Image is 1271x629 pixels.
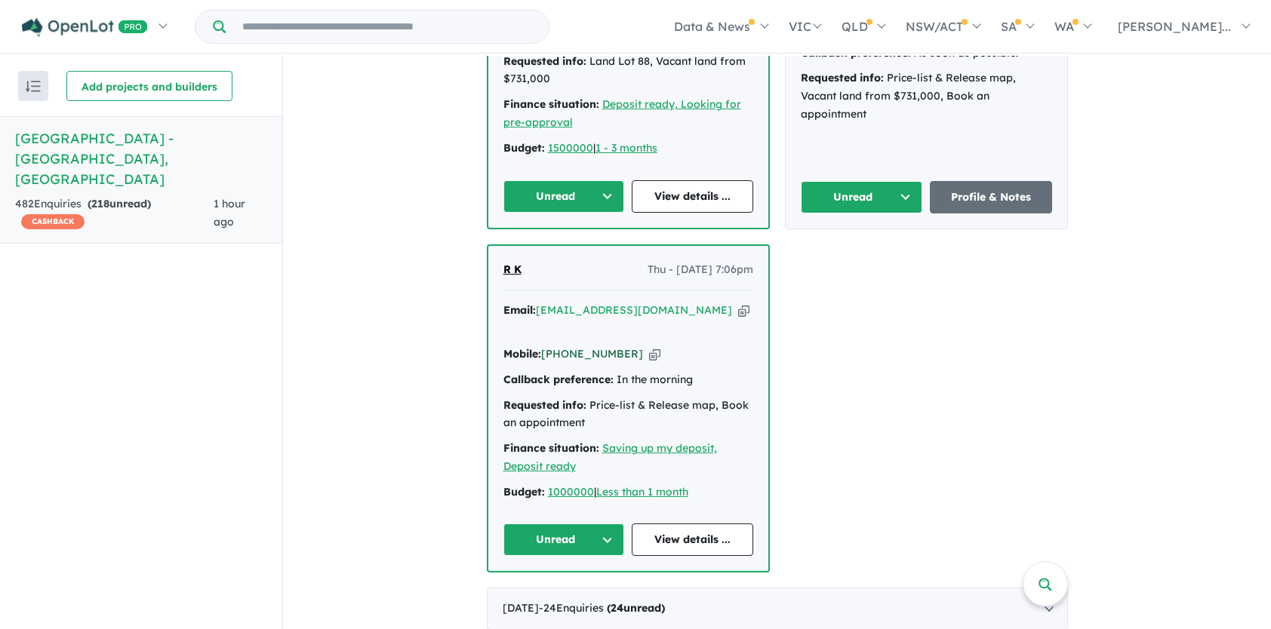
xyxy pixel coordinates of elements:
[595,141,657,155] a: 1 - 3 months
[503,261,522,279] a: R K
[214,197,245,229] span: 1 hour ago
[229,11,546,43] input: Try estate name, suburb, builder or developer
[15,128,267,189] h5: [GEOGRAPHIC_DATA] - [GEOGRAPHIC_DATA] , [GEOGRAPHIC_DATA]
[503,97,741,129] a: Deposit ready, Looking for pre-approval
[91,197,109,210] span: 218
[648,261,753,279] span: Thu - [DATE] 7:06pm
[801,181,923,213] button: Unread
[536,303,732,317] a: [EMAIL_ADDRESS][DOMAIN_NAME]
[503,262,522,276] span: R K
[801,69,1052,123] div: Price-list & Release map, Vacant land from $731,000, Book an appointment
[632,180,753,213] a: View details ...
[548,141,593,155] a: 1500000
[22,18,148,37] img: Openlot PRO Logo White
[26,81,41,92] img: sort.svg
[503,485,545,499] strong: Budget:
[1118,19,1231,34] span: [PERSON_NAME]...
[632,523,753,556] a: View details ...
[503,483,753,502] div: |
[503,54,586,68] strong: Requested info:
[503,53,753,89] div: Land Lot 88, Vacant land from $731,000
[21,214,85,229] span: CASHBACK
[503,397,753,433] div: Price-list & Release map, Book an appointment
[503,97,599,111] strong: Finance situation:
[503,441,717,473] a: Saving up my deposit, Deposit ready
[503,303,536,317] strong: Email:
[607,601,665,615] strong: ( unread)
[649,346,660,362] button: Copy
[548,485,594,499] a: 1000000
[801,46,911,60] strong: Callback preference:
[503,441,599,455] strong: Finance situation:
[503,371,753,389] div: In the morning
[503,373,614,386] strong: Callback preference:
[539,601,665,615] span: - 24 Enquir ies
[88,197,151,210] strong: ( unread)
[503,347,541,361] strong: Mobile:
[503,523,625,556] button: Unread
[503,398,586,412] strong: Requested info:
[541,347,643,361] a: [PHONE_NUMBER]
[15,195,214,232] div: 482 Enquir ies
[503,140,753,158] div: |
[801,71,884,84] strong: Requested info:
[66,71,232,101] button: Add projects and builders
[596,485,688,499] a: Less than 1 month
[611,601,623,615] span: 24
[503,141,545,155] strong: Budget:
[503,180,625,213] button: Unread
[738,302,749,318] button: Copy
[930,181,1052,213] a: Profile & Notes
